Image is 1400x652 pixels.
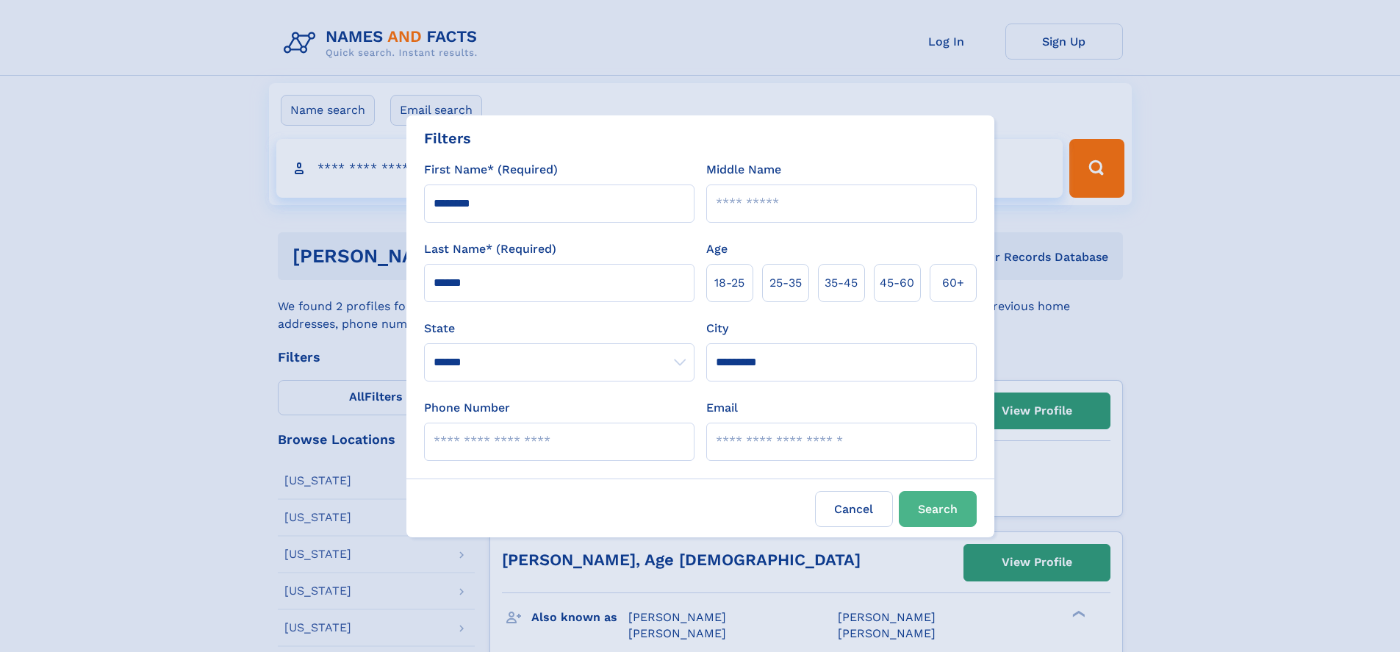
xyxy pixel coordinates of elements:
label: City [706,320,728,337]
span: 60+ [942,274,964,292]
span: 25‑35 [769,274,802,292]
label: First Name* (Required) [424,161,558,179]
span: 45‑60 [880,274,914,292]
label: Age [706,240,728,258]
label: Email [706,399,738,417]
span: 18‑25 [714,274,744,292]
label: Middle Name [706,161,781,179]
label: Cancel [815,491,893,527]
label: State [424,320,694,337]
div: Filters [424,127,471,149]
button: Search [899,491,977,527]
span: 35‑45 [825,274,858,292]
label: Last Name* (Required) [424,240,556,258]
label: Phone Number [424,399,510,417]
